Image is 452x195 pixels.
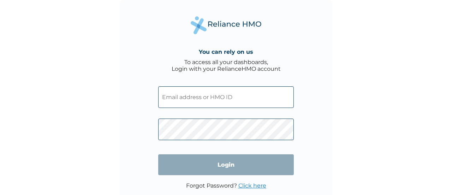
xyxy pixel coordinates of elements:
input: Email address or HMO ID [158,86,294,108]
input: Login [158,154,294,175]
div: To access all your dashboards, Login with your RelianceHMO account [172,59,281,72]
h4: You can rely on us [199,48,253,55]
img: Reliance Health's Logo [191,16,261,34]
a: Click here [238,182,266,189]
p: Forgot Password? [186,182,266,189]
